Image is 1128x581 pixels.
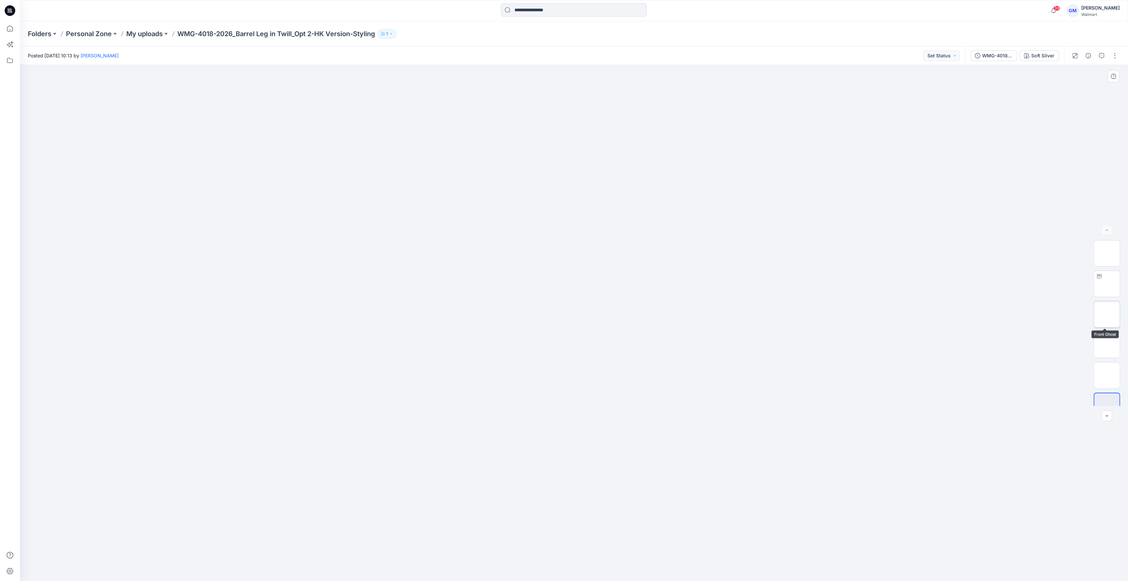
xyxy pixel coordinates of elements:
[378,29,396,38] button: 1
[28,29,51,38] a: Folders
[386,30,388,37] p: 1
[1081,12,1120,17] div: Walmart
[1031,52,1054,59] div: Soft Silver
[81,53,119,58] a: [PERSON_NAME]
[66,29,112,38] a: Personal Zone
[1083,50,1094,61] button: Details
[982,52,1013,59] div: WMG-4018-2026_Rev2_Barrel Leg in Twill_Opt 2-HK Version
[126,29,163,38] a: My uploads
[1067,5,1079,17] div: GM
[28,52,119,59] span: Posted [DATE] 10:13 by
[1081,4,1120,12] div: [PERSON_NAME]
[1053,6,1060,11] span: 36
[1020,50,1059,61] button: Soft Silver
[177,29,375,38] p: WMG-4018-2026_Barrel Leg in Twill_Opt 2-HK Version-Styling
[971,50,1017,61] button: WMG-4018-2026_Rev2_Barrel Leg in Twill_Opt 2-HK Version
